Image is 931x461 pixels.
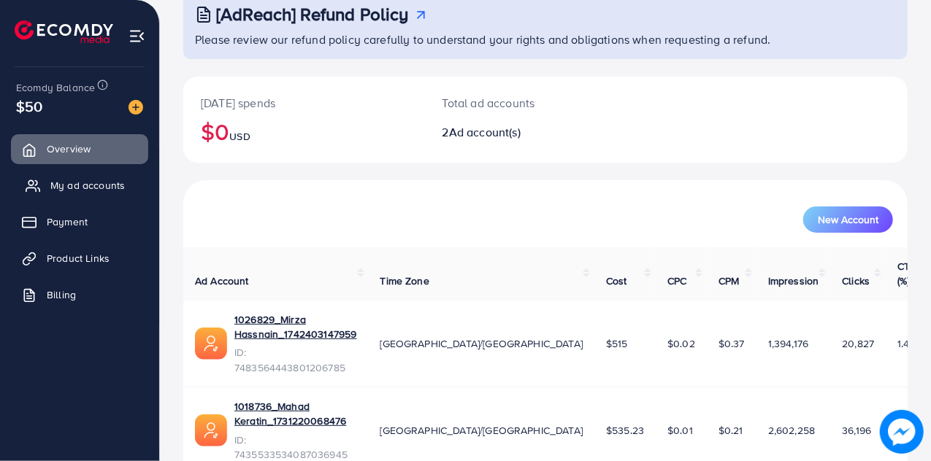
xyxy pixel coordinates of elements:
[234,399,357,429] a: 1018736_Mahad Keratin_1731220068476
[15,20,113,43] img: logo
[50,178,125,193] span: My ad accounts
[442,94,589,112] p: Total ad accounts
[842,336,874,351] span: 20,827
[768,423,815,438] span: 2,602,258
[16,80,95,95] span: Ecomdy Balance
[380,336,583,351] span: [GEOGRAPHIC_DATA]/[GEOGRAPHIC_DATA]
[234,345,357,375] span: ID: 7483564443801206785
[229,129,250,144] span: USD
[234,312,357,342] a: 1026829_Mirza Hassnain_1742403147959
[667,336,695,351] span: $0.02
[719,423,743,438] span: $0.21
[667,274,686,288] span: CPC
[768,274,819,288] span: Impression
[449,124,521,140] span: Ad account(s)
[768,336,808,351] span: 1,394,176
[11,244,148,273] a: Product Links
[11,171,148,200] a: My ad accounts
[380,423,583,438] span: [GEOGRAPHIC_DATA]/[GEOGRAPHIC_DATA]
[16,96,42,117] span: $50
[195,274,249,288] span: Ad Account
[11,280,148,309] a: Billing
[195,31,899,48] p: Please review our refund policy carefully to understand your rights and obligations when requesti...
[201,117,407,145] h2: $0
[842,274,870,288] span: Clicks
[11,207,148,236] a: Payment
[897,259,916,288] span: CTR (%)
[842,423,871,438] span: 36,196
[606,423,644,438] span: $535.23
[818,214,878,225] span: New Account
[719,274,739,288] span: CPM
[667,423,693,438] span: $0.01
[47,287,76,302] span: Billing
[897,336,916,351] span: 1.49
[47,214,88,229] span: Payment
[47,251,110,266] span: Product Links
[195,328,227,360] img: ic-ads-acc.e4c84228.svg
[719,336,745,351] span: $0.37
[880,410,924,454] img: image
[606,274,627,288] span: Cost
[47,142,91,156] span: Overview
[216,4,409,25] h3: [AdReach] Refund Policy
[380,274,429,288] span: Time Zone
[129,100,143,115] img: image
[11,134,148,163] a: Overview
[606,336,628,351] span: $515
[442,125,589,139] h2: 2
[195,414,227,446] img: ic-ads-acc.e4c84228.svg
[201,94,407,112] p: [DATE] spends
[129,28,145,44] img: menu
[803,206,893,233] button: New Account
